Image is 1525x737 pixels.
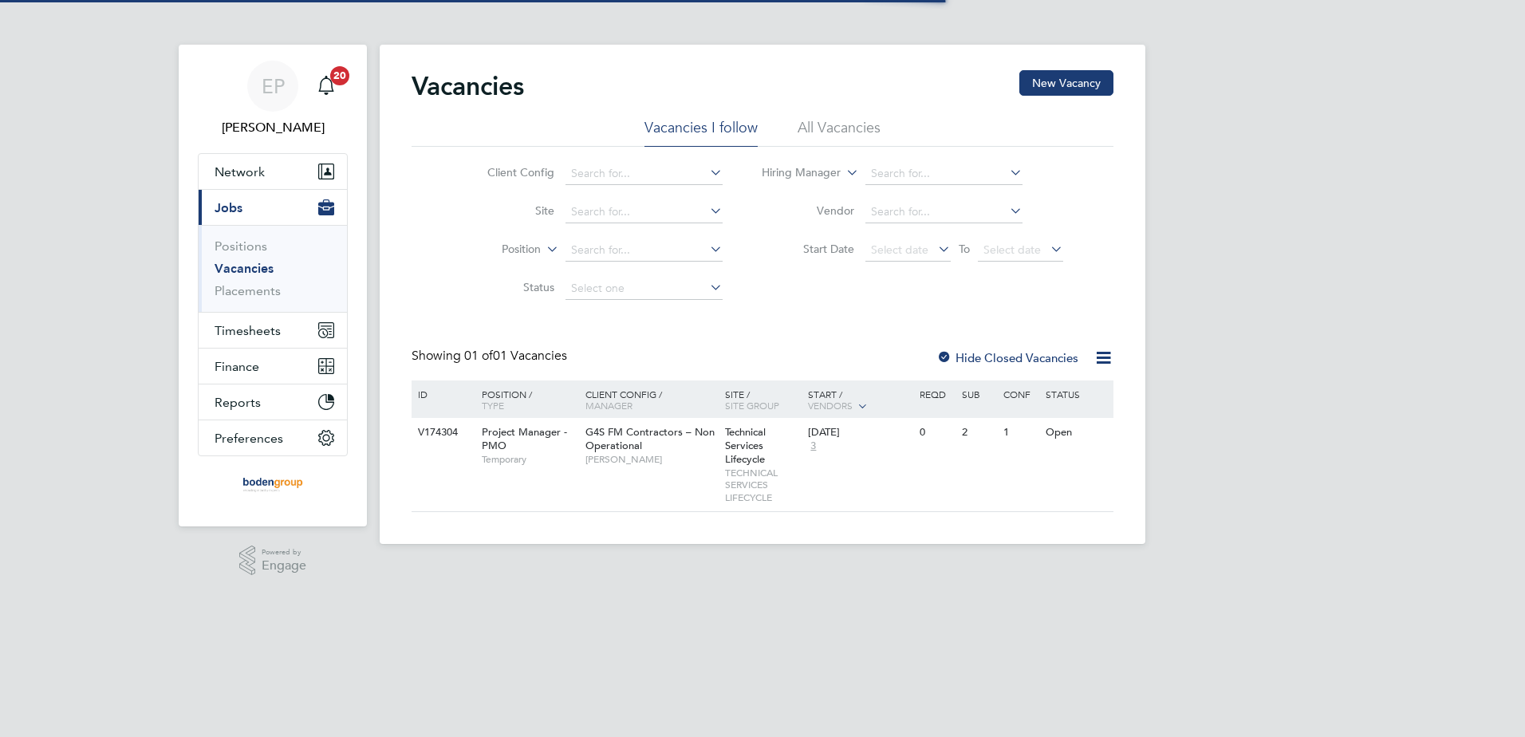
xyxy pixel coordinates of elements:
[999,380,1041,408] div: Conf
[199,420,347,455] button: Preferences
[725,399,779,412] span: Site Group
[463,165,554,179] label: Client Config
[808,439,818,453] span: 3
[916,380,957,408] div: Reqd
[958,418,999,447] div: 2
[414,418,470,447] div: V174304
[198,61,348,137] a: EP[PERSON_NAME]
[916,418,957,447] div: 0
[215,359,259,374] span: Finance
[238,472,309,498] img: boden-group-logo-retina.png
[262,559,306,573] span: Engage
[215,261,274,276] a: Vacancies
[808,399,853,412] span: Vendors
[565,239,723,262] input: Search for...
[585,453,717,466] span: [PERSON_NAME]
[585,399,632,412] span: Manager
[470,380,581,419] div: Position /
[215,200,242,215] span: Jobs
[199,154,347,189] button: Network
[808,426,912,439] div: [DATE]
[865,201,1023,223] input: Search for...
[482,425,567,452] span: Project Manager - PMO
[565,278,723,300] input: Select one
[585,425,715,452] span: G4S FM Contractors – Non Operational
[215,283,281,298] a: Placements
[179,45,367,526] nav: Main navigation
[1042,380,1111,408] div: Status
[464,348,493,364] span: 01 of
[749,165,841,181] label: Hiring Manager
[1042,418,1111,447] div: Open
[565,201,723,223] input: Search for...
[644,118,758,147] li: Vacancies I follow
[310,61,342,112] a: 20
[581,380,721,419] div: Client Config /
[412,70,524,102] h2: Vacancies
[999,418,1041,447] div: 1
[199,225,347,312] div: Jobs
[215,238,267,254] a: Positions
[565,163,723,185] input: Search for...
[262,76,285,97] span: EP
[865,163,1023,185] input: Search for...
[1019,70,1113,96] button: New Vacancy
[804,380,916,420] div: Start /
[725,425,766,466] span: Technical Services Lifecycle
[199,384,347,420] button: Reports
[871,242,928,257] span: Select date
[215,164,265,179] span: Network
[215,395,261,410] span: Reports
[983,242,1041,257] span: Select date
[330,66,349,85] span: 20
[198,472,348,498] a: Go to home page
[482,399,504,412] span: Type
[482,453,577,466] span: Temporary
[954,238,975,259] span: To
[936,350,1078,365] label: Hide Closed Vacancies
[198,118,348,137] span: Eleanor Porter
[958,380,999,408] div: Sub
[412,348,570,365] div: Showing
[762,203,854,218] label: Vendor
[414,380,470,408] div: ID
[449,242,541,258] label: Position
[262,546,306,559] span: Powered by
[199,190,347,225] button: Jobs
[721,380,805,419] div: Site /
[463,203,554,218] label: Site
[215,323,281,338] span: Timesheets
[215,431,283,446] span: Preferences
[725,467,801,504] span: TECHNICAL SERVICES LIFECYCLE
[239,546,307,576] a: Powered byEngage
[199,313,347,348] button: Timesheets
[762,242,854,256] label: Start Date
[798,118,881,147] li: All Vacancies
[199,349,347,384] button: Finance
[464,348,567,364] span: 01 Vacancies
[463,280,554,294] label: Status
